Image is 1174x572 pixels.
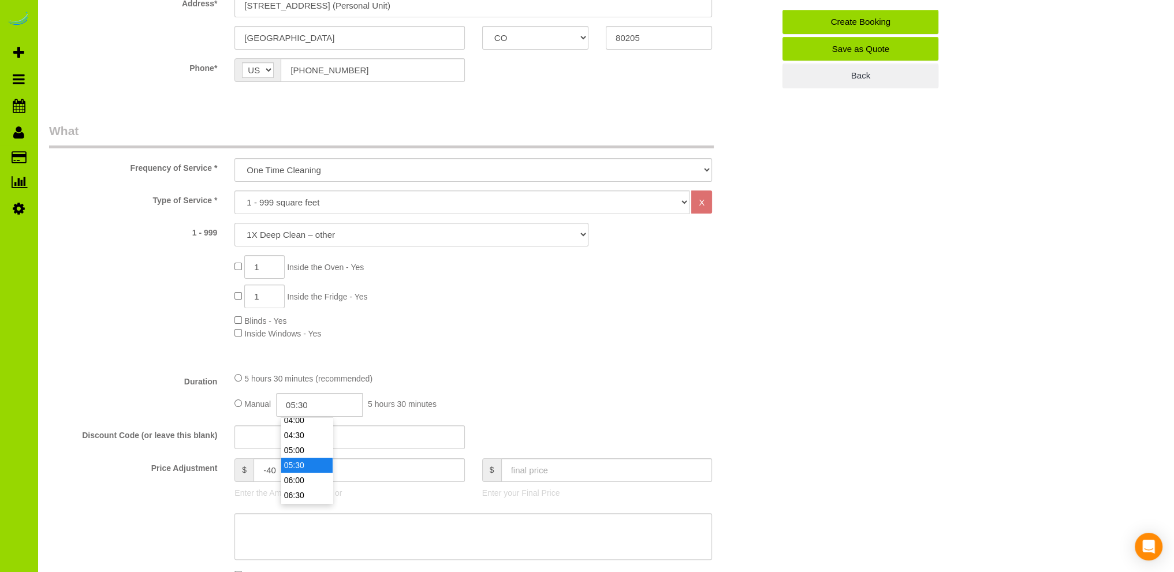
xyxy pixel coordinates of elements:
[40,190,226,206] label: Type of Service *
[287,292,367,301] span: Inside the Fridge - Yes
[281,458,333,473] li: 05:30
[244,399,271,409] span: Manual
[281,473,333,488] li: 06:00
[40,458,226,474] label: Price Adjustment
[281,413,333,428] li: 04:00
[244,374,372,383] span: 5 hours 30 minutes (recommended)
[606,26,712,50] input: Zip Code*
[281,428,333,443] li: 04:30
[49,122,714,148] legend: What
[244,329,321,338] span: Inside Windows - Yes
[244,316,286,326] span: Blinds - Yes
[40,158,226,174] label: Frequency of Service *
[368,399,437,409] span: 5 hours 30 minutes
[281,488,333,503] li: 06:30
[482,458,501,482] span: $
[281,503,333,518] li: 07:00
[281,58,464,82] input: Phone*
[782,63,938,88] a: Back
[40,425,226,441] label: Discount Code (or leave this blank)
[482,487,712,499] p: Enter your Final Price
[501,458,713,482] input: final price
[234,26,464,50] input: City*
[287,263,364,272] span: Inside the Oven - Yes
[1135,533,1162,560] div: Open Intercom Messenger
[40,58,226,74] label: Phone*
[234,487,464,499] p: Enter the Amount to Adjust, or
[782,10,938,34] a: Create Booking
[40,372,226,387] label: Duration
[281,443,333,458] li: 05:00
[782,37,938,61] a: Save as Quote
[234,458,254,482] span: $
[7,12,30,28] img: Automaid Logo
[40,223,226,238] label: 1 - 999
